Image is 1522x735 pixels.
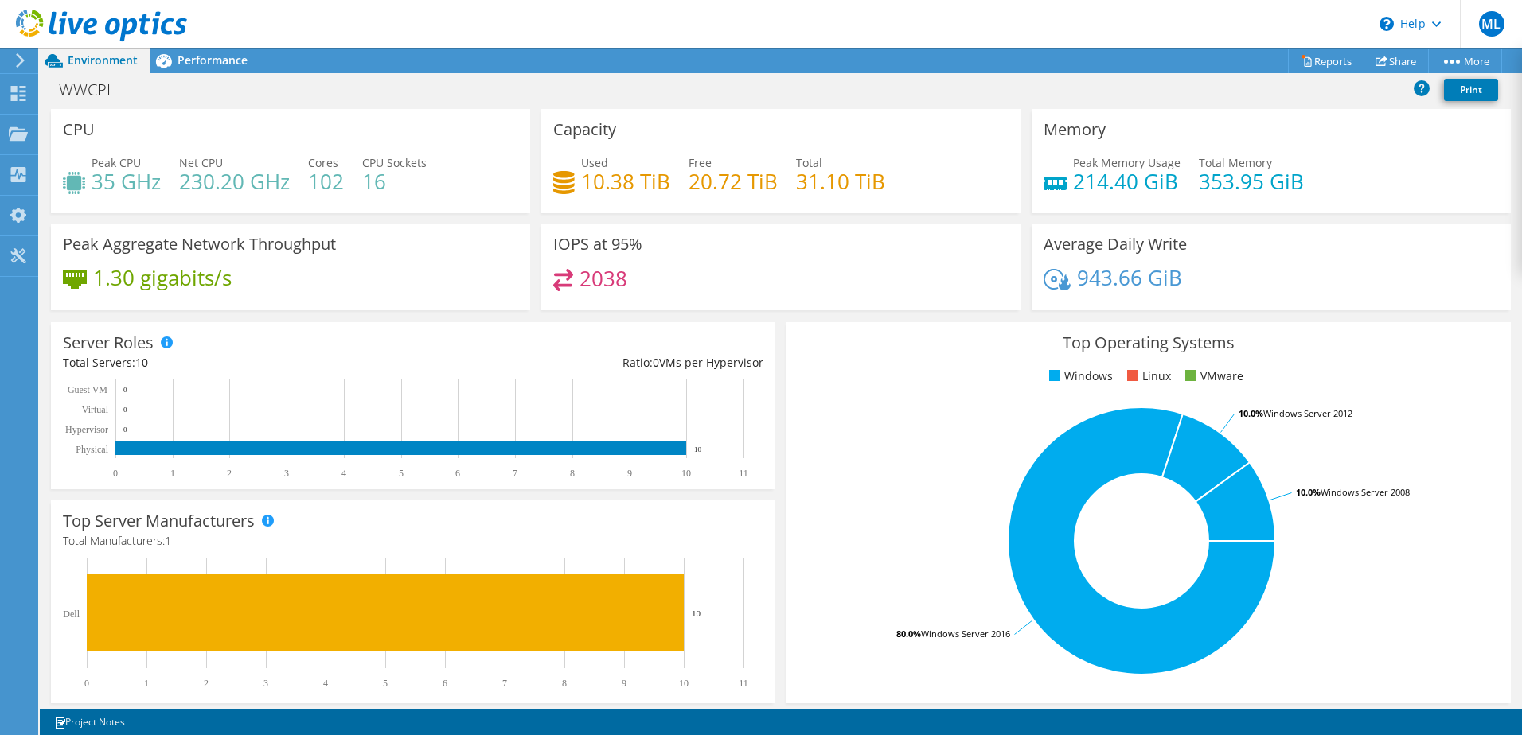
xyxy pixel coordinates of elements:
text: 11 [739,678,748,689]
tspan: 10.0% [1296,486,1321,498]
h4: 16 [362,173,427,190]
h4: 230.20 GHz [179,173,290,190]
text: Dell [63,609,80,620]
span: Total [796,155,822,170]
span: Environment [68,52,138,68]
text: 7 [513,468,517,479]
span: 10 [135,355,148,370]
text: 0 [123,426,127,434]
tspan: Windows Server 2016 [921,628,1010,640]
span: 1 [165,533,171,548]
h3: Peak Aggregate Network Throughput [63,235,336,253]
text: 11 [739,468,748,479]
h1: WWCPI [52,81,135,99]
text: 9 [622,678,626,689]
text: 4 [323,678,328,689]
a: Reports [1288,49,1364,73]
text: Virtual [82,404,109,415]
text: 3 [263,678,268,689]
text: 7 [502,678,507,689]
a: More [1428,49,1502,73]
span: 0 [653,355,659,370]
text: 8 [562,678,567,689]
h3: Top Operating Systems [798,334,1499,352]
text: 0 [123,386,127,394]
li: Windows [1045,367,1113,385]
div: Ratio: VMs per Hypervisor [413,354,763,371]
span: CPU Sockets [362,155,427,170]
svg: \n [1380,17,1394,31]
text: 6 [455,468,460,479]
h3: Server Roles [63,334,154,352]
span: Peak CPU [92,155,141,170]
li: Linux [1123,367,1171,385]
span: Cores [308,155,338,170]
tspan: Windows Server 2012 [1263,407,1352,419]
text: 10 [692,609,701,618]
text: 3 [284,468,289,479]
span: Performance [178,52,248,68]
h3: CPU [63,121,95,138]
div: Total Servers: [63,354,413,371]
h4: 2038 [580,270,627,287]
text: 2 [204,678,209,689]
h4: 10.38 TiB [581,173,670,190]
h4: 214.40 GiB [1073,173,1181,190]
span: Peak Memory Usage [1073,155,1181,170]
text: 0 [84,678,89,689]
text: 10 [681,468,691,479]
h3: Memory [1044,121,1106,138]
text: 4 [341,468,346,479]
h3: Capacity [553,121,616,138]
text: 2 [227,468,232,479]
tspan: Windows Server 2008 [1321,486,1410,498]
span: Net CPU [179,155,223,170]
text: 5 [383,678,388,689]
text: Guest VM [68,384,107,395]
a: Share [1364,49,1429,73]
text: 5 [399,468,404,479]
text: 1 [144,678,149,689]
h4: 943.66 GiB [1077,269,1182,286]
h4: 35 GHz [92,173,161,190]
h3: IOPS at 95% [553,235,642,253]
li: VMware [1181,367,1243,385]
h3: Average Daily Write [1044,235,1187,253]
tspan: 80.0% [896,628,921,640]
text: 0 [113,468,118,479]
h4: Total Manufacturers: [63,532,763,550]
a: Print [1444,79,1498,101]
text: 6 [443,678,447,689]
h3: Top Server Manufacturers [63,512,255,530]
span: Total Memory [1199,155,1272,170]
tspan: 10.0% [1239,407,1263,419]
text: Hypervisor [65,424,108,435]
text: 0 [123,406,127,414]
h4: 1.30 gigabits/s [93,269,232,286]
text: 1 [170,468,175,479]
span: Used [581,155,608,170]
a: Project Notes [43,712,136,732]
text: 9 [627,468,632,479]
text: 10 [694,445,702,453]
h4: 102 [308,173,344,190]
h4: 31.10 TiB [796,173,885,190]
span: Free [689,155,712,170]
text: Physical [76,444,108,455]
h4: 20.72 TiB [689,173,778,190]
h4: 353.95 GiB [1199,173,1304,190]
span: ML [1479,11,1504,37]
text: 8 [570,468,575,479]
text: 10 [679,678,689,689]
